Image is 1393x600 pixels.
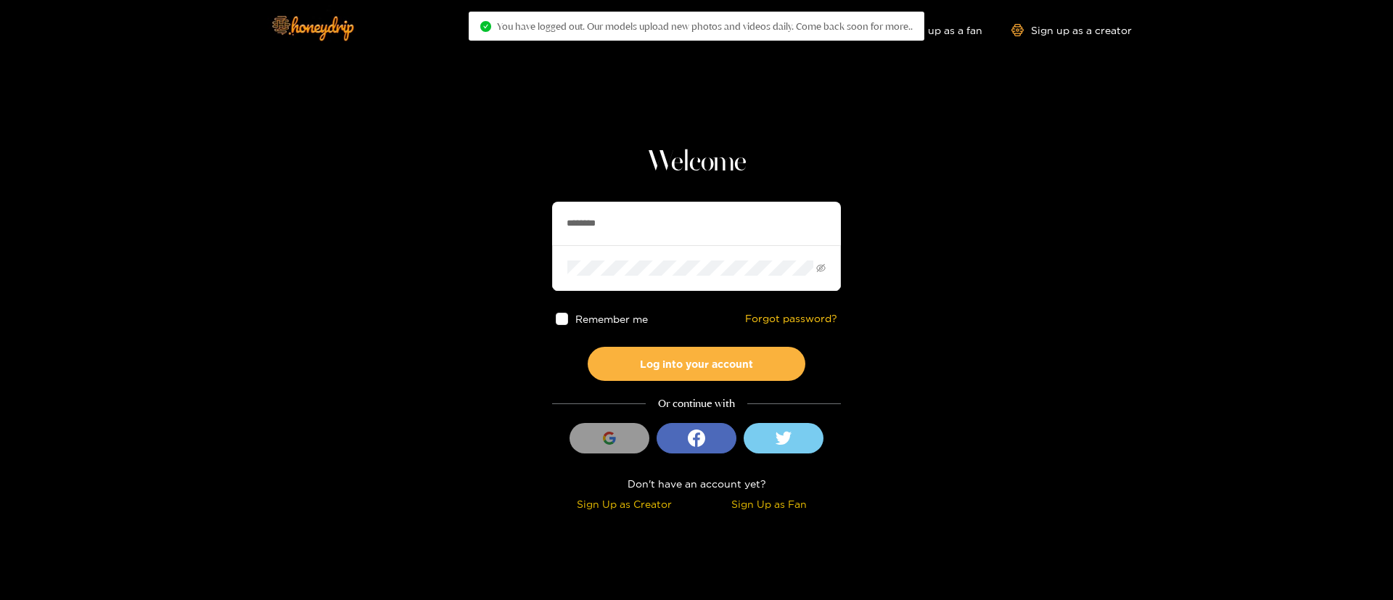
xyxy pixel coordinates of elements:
h1: Welcome [552,145,841,180]
span: eye-invisible [816,263,826,273]
div: Sign Up as Creator [556,496,693,512]
button: Log into your account [588,347,805,381]
a: Forgot password? [745,313,837,325]
div: Or continue with [552,395,841,412]
span: Remember me [575,313,648,324]
div: Don't have an account yet? [552,475,841,492]
a: Sign up as a fan [883,24,982,36]
span: You have logged out. Our models upload new photos and videos daily. Come back soon for more.. [497,20,913,32]
div: Sign Up as Fan [700,496,837,512]
a: Sign up as a creator [1011,24,1132,36]
span: check-circle [480,21,491,32]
